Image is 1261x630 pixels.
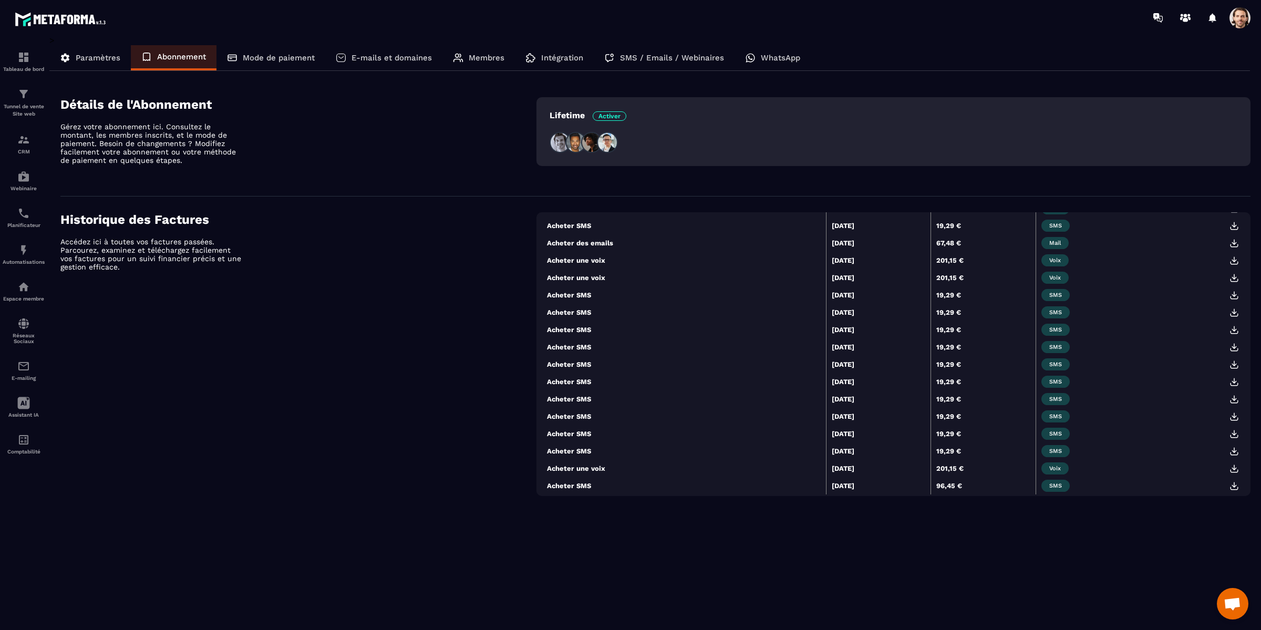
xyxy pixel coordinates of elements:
[17,207,30,220] img: scheduler
[1229,360,1239,369] img: download.399b3ae9.svg
[3,66,45,72] p: Tableau de bord
[3,80,45,126] a: formationformationTunnel de vente Site web
[1041,445,1070,457] span: SMS
[17,133,30,146] img: formation
[620,53,724,63] p: SMS / Emails / Webinaires
[547,356,826,373] td: Acheter SMS
[1229,395,1239,404] img: download.399b3ae9.svg
[547,234,826,252] td: Acheter des emails
[826,217,931,234] td: [DATE]
[3,333,45,344] p: Réseaux Sociaux
[547,286,826,304] td: Acheter SMS
[3,259,45,265] p: Automatisations
[826,390,931,408] td: [DATE]
[547,408,826,425] td: Acheter SMS
[1041,462,1069,474] span: Voix
[931,356,1036,373] td: 19,29 €
[1229,308,1239,317] img: download.399b3ae9.svg
[826,252,931,269] td: [DATE]
[469,53,504,63] p: Membres
[541,53,583,63] p: Intégration
[1041,254,1069,266] span: Voix
[931,390,1036,408] td: 19,29 €
[17,433,30,446] img: accountant
[547,442,826,460] td: Acheter SMS
[761,53,800,63] p: WhatsApp
[550,132,571,153] img: people1
[547,425,826,442] td: Acheter SMS
[3,103,45,118] p: Tunnel de vente Site web
[1229,291,1239,300] img: download.399b3ae9.svg
[1229,343,1239,352] img: download.399b3ae9.svg
[157,52,206,61] p: Abonnement
[1229,239,1239,248] img: download.399b3ae9.svg
[826,356,931,373] td: [DATE]
[17,281,30,293] img: automations
[243,53,315,63] p: Mode de paiement
[931,338,1036,356] td: 19,29 €
[1229,221,1239,231] img: download.399b3ae9.svg
[17,170,30,183] img: automations
[931,408,1036,425] td: 19,29 €
[826,338,931,356] td: [DATE]
[15,9,109,29] img: logo
[76,53,120,63] p: Paramètres
[1041,376,1070,388] span: SMS
[826,373,931,390] td: [DATE]
[1229,256,1239,265] img: download.399b3ae9.svg
[547,252,826,269] td: Acheter une voix
[826,321,931,338] td: [DATE]
[597,132,618,153] img: people4
[1041,272,1069,284] span: Voix
[1041,393,1070,405] span: SMS
[1041,410,1070,422] span: SMS
[3,149,45,154] p: CRM
[3,309,45,352] a: social-networksocial-networkRéseaux Sociaux
[547,373,826,390] td: Acheter SMS
[547,321,826,338] td: Acheter SMS
[565,132,586,153] img: people2
[931,252,1036,269] td: 201,15 €
[826,477,931,494] td: [DATE]
[826,234,931,252] td: [DATE]
[17,317,30,330] img: social-network
[826,304,931,321] td: [DATE]
[593,111,626,121] span: Activer
[1229,447,1239,456] img: download.399b3ae9.svg
[826,269,931,286] td: [DATE]
[1041,428,1070,440] span: SMS
[550,110,626,120] p: Lifetime
[931,217,1036,234] td: 19,29 €
[3,412,45,418] p: Assistant IA
[826,286,931,304] td: [DATE]
[3,375,45,381] p: E-mailing
[547,338,826,356] td: Acheter SMS
[1229,412,1239,421] img: download.399b3ae9.svg
[1229,464,1239,473] img: download.399b3ae9.svg
[3,236,45,273] a: automationsautomationsAutomatisations
[1041,289,1070,301] span: SMS
[1229,481,1239,491] img: download.399b3ae9.svg
[60,122,244,164] p: Gérez votre abonnement ici. Consultez le montant, les membres inscrits, et le mode de paiement. B...
[931,286,1036,304] td: 19,29 €
[931,234,1036,252] td: 67,48 €
[17,88,30,100] img: formation
[3,199,45,236] a: schedulerschedulerPlanificateur
[931,460,1036,477] td: 201,15 €
[826,408,931,425] td: [DATE]
[3,162,45,199] a: automationsautomationsWebinaire
[547,460,826,477] td: Acheter une voix
[3,426,45,462] a: accountantaccountantComptabilité
[1229,429,1239,439] img: download.399b3ae9.svg
[49,35,1250,512] div: >
[826,442,931,460] td: [DATE]
[931,304,1036,321] td: 19,29 €
[1041,480,1070,492] span: SMS
[60,212,536,227] h4: Historique des Factures
[3,222,45,228] p: Planificateur
[931,425,1036,442] td: 19,29 €
[352,53,432,63] p: E-mails et domaines
[931,373,1036,390] td: 19,29 €
[17,360,30,373] img: email
[60,237,244,271] p: Accédez ici à toutes vos factures passées. Parcourez, examinez et téléchargez facilement vos fact...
